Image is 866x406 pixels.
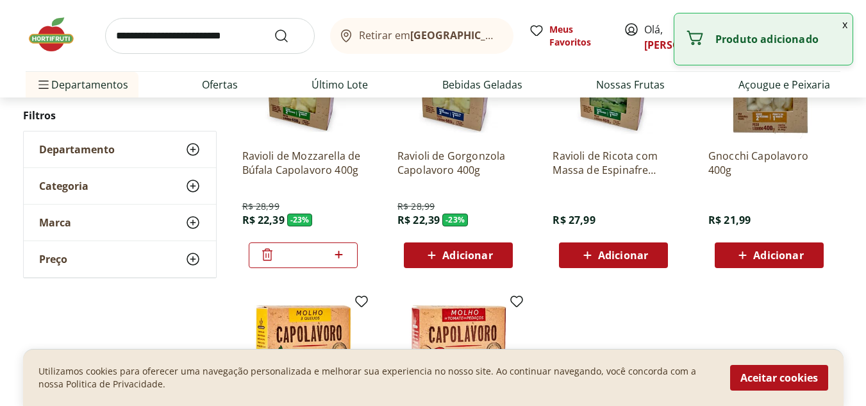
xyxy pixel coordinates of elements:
button: Preço [24,241,216,277]
span: Retirar em [359,30,501,41]
span: - 23 % [287,214,313,226]
a: Ravioli de Ricota com Massa de Espinafre Capolavoro 400g [553,149,674,177]
img: Hortifruti [26,15,90,54]
a: Ravioli de Mozzarella de Búfala Capolavoro 400g [242,149,364,177]
span: R$ 28,99 [242,200,279,213]
a: Nossas Frutas [596,77,665,92]
span: Meus Favoritos [549,23,608,49]
span: R$ 22,39 [397,213,440,227]
span: R$ 21,99 [708,213,751,227]
button: Categoria [24,168,216,204]
button: Fechar notificação [837,13,853,35]
p: Produto adicionado [715,33,842,46]
input: search [105,18,315,54]
span: Adicionar [598,250,648,260]
button: Aceitar cookies [730,365,828,391]
span: Departamento [39,143,115,156]
span: R$ 27,99 [553,213,595,227]
span: R$ 28,99 [397,200,435,213]
a: Bebidas Geladas [442,77,522,92]
span: Preço [39,253,67,266]
p: Utilizamos cookies para oferecer uma navegação personalizada e melhorar sua experiencia no nosso ... [38,365,715,391]
button: Adicionar [559,242,668,268]
a: [PERSON_NAME] [644,38,728,52]
button: Marca [24,205,216,241]
a: Açougue e Peixaria [738,77,830,92]
a: Ravioli de Gorgonzola Capolavoro 400g [397,149,519,177]
span: Departamentos [36,69,128,100]
span: Marca [39,216,71,229]
h2: Filtros [23,103,217,128]
span: Adicionar [753,250,803,260]
a: Gnocchi Capolavoro 400g [708,149,830,177]
button: Submit Search [274,28,304,44]
span: R$ 22,39 [242,213,285,227]
button: Menu [36,69,51,100]
button: Adicionar [404,242,513,268]
a: Último Lote [312,77,368,92]
button: Retirar em[GEOGRAPHIC_DATA]/[GEOGRAPHIC_DATA] [330,18,513,54]
span: Categoria [39,180,88,192]
span: Olá, [644,22,701,53]
a: Ofertas [202,77,238,92]
button: Departamento [24,131,216,167]
span: Adicionar [442,250,492,260]
a: Meus Favoritos [529,23,608,49]
b: [GEOGRAPHIC_DATA]/[GEOGRAPHIC_DATA] [410,28,626,42]
span: - 23 % [442,214,468,226]
button: Adicionar [715,242,824,268]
